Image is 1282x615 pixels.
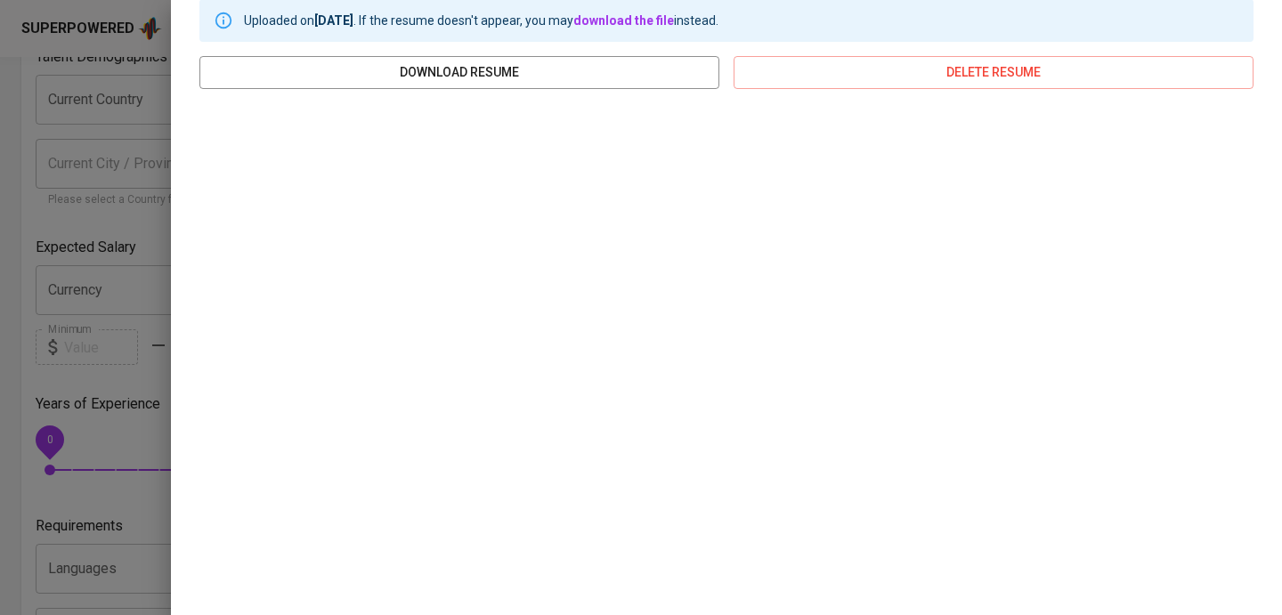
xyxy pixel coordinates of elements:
[573,13,674,28] a: download the file
[199,56,719,89] button: download resume
[748,61,1239,84] span: delete resume
[214,61,705,84] span: download resume
[244,4,718,36] div: Uploaded on . If the resume doesn't appear, you may instead.
[734,56,1254,89] button: delete resume
[314,13,353,28] b: [DATE]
